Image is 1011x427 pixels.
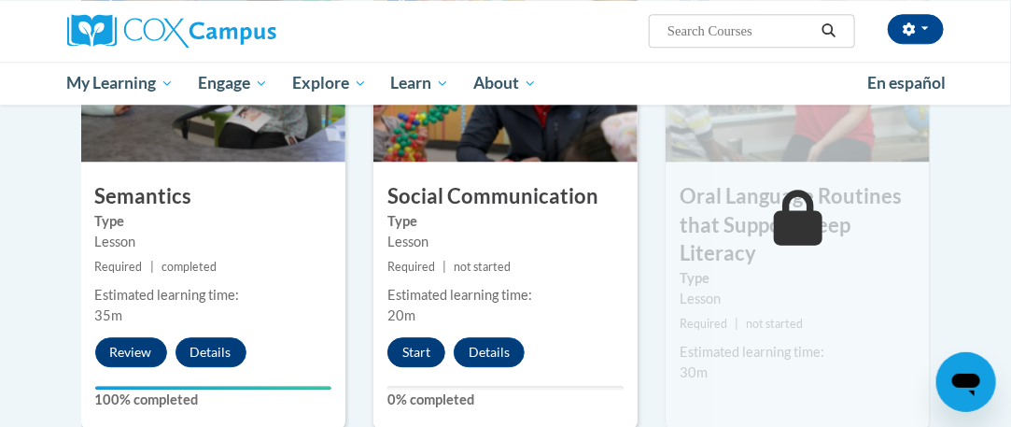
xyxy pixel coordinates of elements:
[387,232,624,252] div: Lesson
[95,307,123,323] span: 35m
[95,390,331,410] label: 100% completed
[186,62,280,105] a: Engage
[95,285,331,306] div: Estimated learning time:
[67,14,276,48] img: Cox Campus
[680,268,916,289] label: Type
[815,20,843,42] button: Search
[387,260,435,274] span: Required
[66,72,174,94] span: My Learning
[373,182,638,211] h3: Social Communication
[95,211,331,232] label: Type
[856,64,959,103] a: En español
[473,72,537,94] span: About
[198,72,268,94] span: Engage
[680,364,708,380] span: 30m
[888,14,944,44] button: Account Settings
[95,386,331,390] div: Your progress
[735,317,738,331] span: |
[161,260,217,274] span: completed
[292,72,367,94] span: Explore
[150,260,154,274] span: |
[387,211,624,232] label: Type
[454,260,511,274] span: not started
[67,14,341,48] a: Cox Campus
[387,390,624,410] label: 0% completed
[387,337,445,367] button: Start
[387,307,415,323] span: 20m
[747,317,804,331] span: not started
[280,62,379,105] a: Explore
[442,260,446,274] span: |
[390,72,449,94] span: Learn
[868,73,947,93] span: En español
[53,62,959,105] div: Main menu
[81,182,345,211] h3: Semantics
[936,352,996,412] iframe: Button to launch messaging window
[666,182,930,268] h3: Oral Language Routines that Support Deep Literacy
[387,285,624,306] div: Estimated learning time:
[680,317,727,331] span: Required
[176,337,246,367] button: Details
[378,62,461,105] a: Learn
[454,337,525,367] button: Details
[95,232,331,252] div: Lesson
[666,20,815,42] input: Search Courses
[55,62,187,105] a: My Learning
[461,62,549,105] a: About
[680,289,916,309] div: Lesson
[680,342,916,363] div: Estimated learning time:
[95,260,143,274] span: Required
[95,337,167,367] button: Review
